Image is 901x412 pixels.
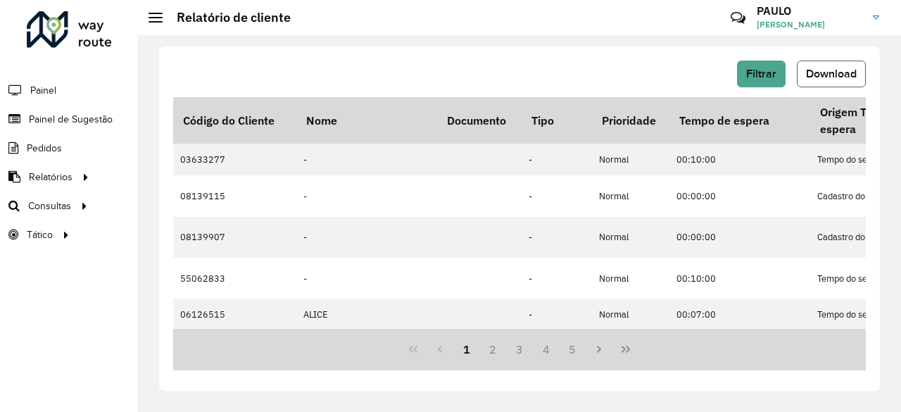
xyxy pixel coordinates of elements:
td: - [522,299,592,330]
span: [PERSON_NAME] [757,18,862,31]
td: 00:07:00 [669,299,810,330]
a: Contato Rápido [723,3,753,33]
td: 00:00:00 [669,175,810,216]
span: Consultas [28,199,71,213]
td: - [522,258,592,299]
button: 2 [479,336,506,363]
td: Normal [592,144,669,175]
button: 1 [453,336,480,363]
button: Last Page [612,336,639,363]
button: Next Page [586,336,612,363]
span: Filtrar [746,68,776,80]
td: 55062833 [173,258,296,299]
td: - [296,258,437,299]
span: Painel de Sugestão [29,112,113,127]
span: Relatórios [29,170,73,185]
td: Normal [592,175,669,216]
td: - [296,175,437,216]
span: Tático [27,227,53,242]
td: - [522,175,592,216]
th: Tempo de espera [669,97,810,144]
th: Código do Cliente [173,97,296,144]
td: - [296,144,437,175]
td: 00:10:00 [669,258,810,299]
td: - [522,144,592,175]
span: Download [806,68,857,80]
button: 3 [506,336,533,363]
span: Pedidos [27,141,62,156]
td: 00:10:00 [669,144,810,175]
th: Tipo [522,97,592,144]
td: 06126515 [173,299,296,330]
td: 08139907 [173,217,296,258]
td: - [296,217,437,258]
td: ALICE [296,299,437,330]
td: Normal [592,217,669,258]
th: Prioridade [592,97,669,144]
h3: PAULO [757,4,862,18]
th: Nome [296,97,437,144]
td: 03633277 [173,144,296,175]
td: 00:00:00 [669,217,810,258]
button: 5 [560,336,586,363]
button: Filtrar [737,61,786,87]
td: - [522,217,592,258]
button: 4 [533,336,560,363]
h2: Relatório de cliente [163,10,291,25]
th: Documento [437,97,522,144]
td: Normal [592,299,669,330]
span: Painel [30,83,56,98]
button: Download [797,61,866,87]
td: Normal [592,258,669,299]
td: 08139115 [173,175,296,216]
